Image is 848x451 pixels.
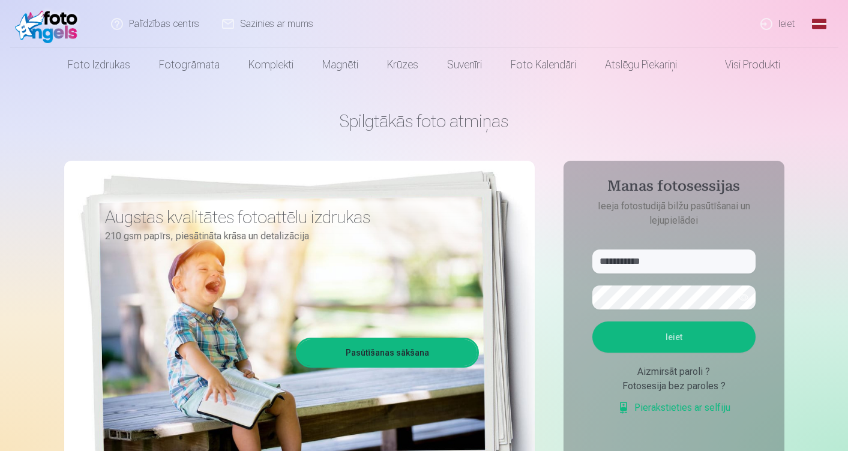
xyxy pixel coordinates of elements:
[580,178,768,199] h4: Manas fotosessijas
[580,199,768,228] p: Ieeja fotostudijā bilžu pasūtīšanai un lejupielādei
[433,48,496,82] a: Suvenīri
[373,48,433,82] a: Krūzes
[105,206,470,228] h3: Augstas kvalitātes fotoattēlu izdrukas
[145,48,234,82] a: Fotogrāmata
[618,401,730,415] a: Pierakstieties ar selfiju
[592,365,756,379] div: Aizmirsāt paroli ?
[496,48,591,82] a: Foto kalendāri
[15,5,84,43] img: /fa1
[591,48,691,82] a: Atslēgu piekariņi
[53,48,145,82] a: Foto izdrukas
[592,379,756,393] div: Fotosesija bez paroles ?
[105,228,470,245] p: 210 gsm papīrs, piesātināta krāsa un detalizācija
[592,321,756,353] button: Ieiet
[308,48,373,82] a: Magnēti
[64,110,784,132] h1: Spilgtākās foto atmiņas
[691,48,795,82] a: Visi produkti
[234,48,308,82] a: Komplekti
[298,339,477,366] a: Pasūtīšanas sākšana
